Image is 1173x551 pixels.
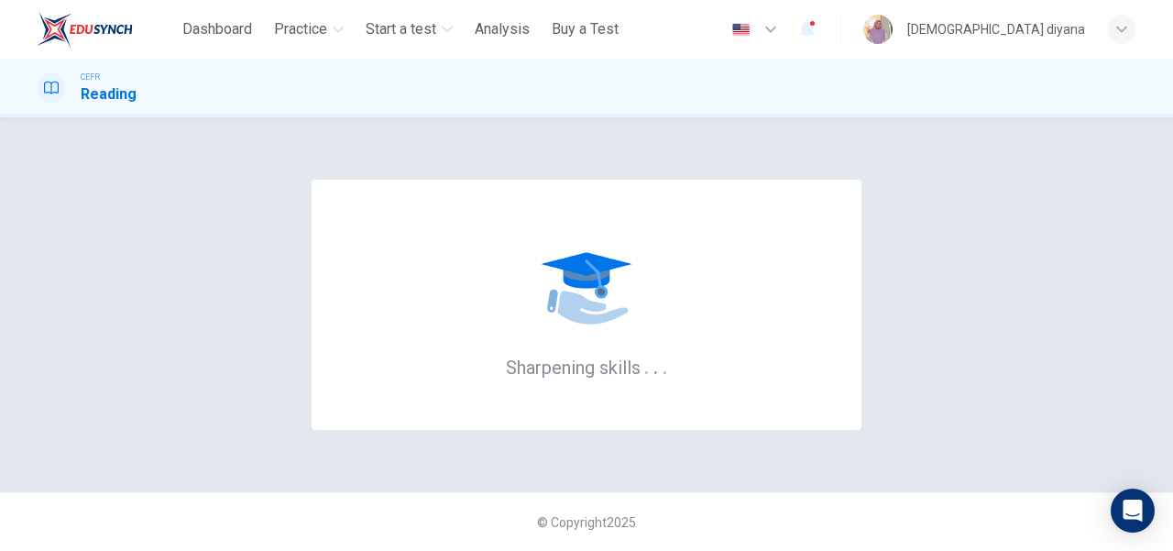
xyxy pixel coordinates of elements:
span: © Copyright 2025 [537,515,636,530]
h6: Sharpening skills [506,355,668,379]
span: Dashboard [182,18,252,40]
button: Buy a Test [544,13,626,46]
h6: . [662,350,668,380]
button: Dashboard [175,13,259,46]
h6: . [643,350,650,380]
button: Analysis [467,13,537,46]
span: Buy a Test [552,18,619,40]
div: [DEMOGRAPHIC_DATA] diyana [907,18,1085,40]
div: Open Intercom Messenger [1111,489,1155,533]
h6: . [652,350,659,380]
span: Analysis [475,18,530,40]
img: Profile picture [863,15,893,44]
img: en [729,23,752,37]
a: ELTC logo [37,11,175,48]
h1: Reading [81,83,137,105]
button: Practice [267,13,351,46]
img: ELTC logo [37,11,133,48]
button: Start a test [358,13,460,46]
span: CEFR [81,71,100,83]
span: Start a test [366,18,436,40]
span: Practice [274,18,327,40]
